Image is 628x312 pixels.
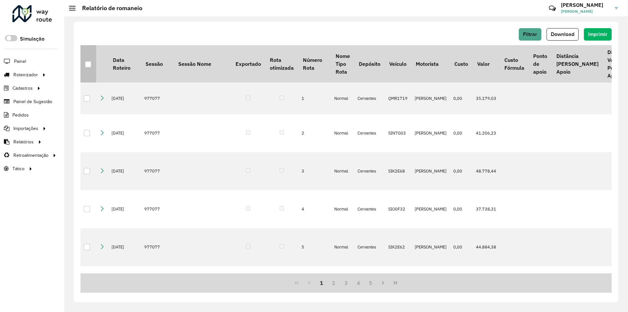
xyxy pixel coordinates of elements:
[12,165,25,172] span: Tático
[385,152,411,190] td: SIK2E68
[365,277,377,289] button: 5
[588,31,607,37] span: Imprimir
[584,28,612,41] button: Imprimir
[331,190,354,228] td: Normal
[450,152,473,190] td: 0,00
[298,228,331,266] td: 5
[473,114,500,152] td: 41.206,23
[331,83,354,114] td: Normal
[450,190,473,228] td: 0,00
[231,45,265,83] th: Exportado
[377,277,389,289] button: Next Page
[385,114,411,152] td: SIN7G03
[529,45,551,83] th: Ponto de apoio
[519,28,541,41] button: Filtrar
[354,114,385,152] td: Cervantes
[354,152,385,190] td: Cervantes
[551,31,574,37] span: Download
[473,83,500,114] td: 35.179,03
[450,114,473,152] td: 0,00
[352,277,365,289] button: 4
[354,83,385,114] td: Cervantes
[450,228,473,266] td: 0,00
[141,45,174,83] th: Sessão
[473,152,500,190] td: 48.778,44
[331,45,354,83] th: Nome Tipo Rota
[298,83,331,114] td: 1
[12,85,33,92] span: Cadastros
[298,114,331,152] td: 2
[354,190,385,228] td: Cervantes
[13,71,38,78] span: Roteirizador
[13,98,52,105] span: Painel de Sugestão
[331,152,354,190] td: Normal
[473,228,500,266] td: 44.884,38
[76,5,142,12] h2: Relatório de romaneio
[385,228,411,266] td: SIK2E62
[340,277,352,289] button: 3
[141,152,174,190] td: 977077
[108,228,141,266] td: [DATE]
[354,45,385,83] th: Depósito
[13,138,34,145] span: Relatórios
[411,190,450,228] td: [PERSON_NAME]
[411,83,450,114] td: [PERSON_NAME]
[561,9,610,14] span: [PERSON_NAME]
[471,2,539,20] div: Críticas? Dúvidas? Elogios? Sugestões? Entre em contato conosco!
[108,83,141,114] td: [DATE]
[450,83,473,114] td: 0,00
[327,277,340,289] button: 2
[545,1,559,15] a: Contato Rápido
[561,2,610,8] h3: [PERSON_NAME]
[108,114,141,152] td: [DATE]
[141,114,174,152] td: 977077
[354,228,385,266] td: Cervantes
[20,35,44,43] label: Simulação
[500,45,529,83] th: Custo Fórmula
[141,228,174,266] td: 977077
[473,190,500,228] td: 37.738,31
[385,45,411,83] th: Veículo
[331,228,354,266] td: Normal
[450,45,473,83] th: Custo
[298,152,331,190] td: 3
[265,45,298,83] th: Rota otimizada
[411,152,450,190] td: [PERSON_NAME]
[523,31,537,37] span: Filtrar
[473,45,500,83] th: Valor
[141,83,174,114] td: 977077
[298,190,331,228] td: 4
[331,114,354,152] td: Normal
[13,125,38,132] span: Importações
[385,83,411,114] td: QMR1719
[411,114,450,152] td: [PERSON_NAME]
[108,190,141,228] td: [DATE]
[315,277,328,289] button: 1
[547,28,579,41] button: Download
[389,277,402,289] button: Last Page
[298,45,331,83] th: Número Rota
[141,190,174,228] td: 977077
[411,228,450,266] td: [PERSON_NAME]
[108,152,141,190] td: [DATE]
[552,45,603,83] th: Distância [PERSON_NAME] Apoio
[385,190,411,228] td: SIO0F32
[14,58,26,65] span: Painel
[411,45,450,83] th: Motorista
[12,112,29,119] span: Pedidos
[108,45,141,83] th: Data Roteiro
[13,152,48,159] span: Retroalimentação
[174,45,231,83] th: Sessão Nome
